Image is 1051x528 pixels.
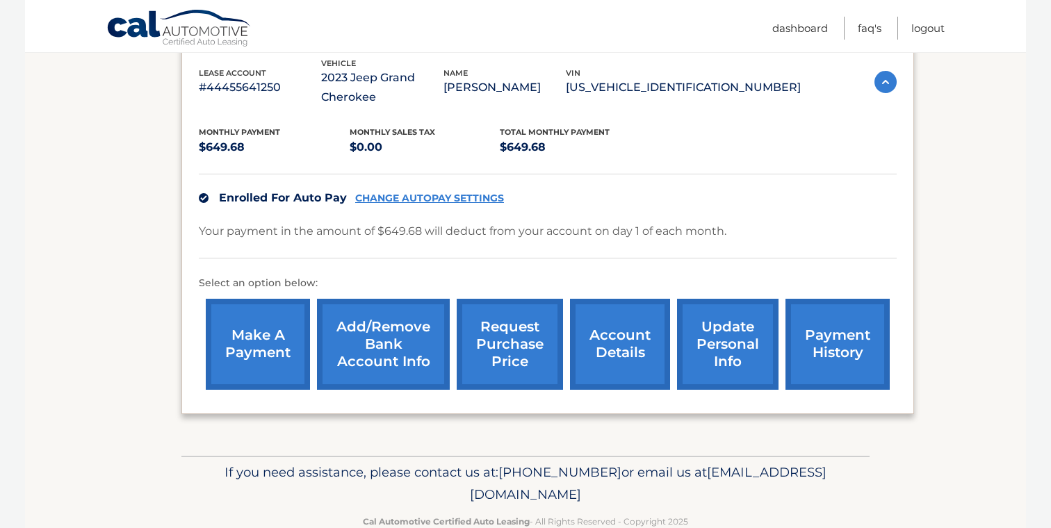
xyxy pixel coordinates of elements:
p: $649.68 [199,138,350,157]
span: [PHONE_NUMBER] [498,464,621,480]
span: vin [566,68,580,78]
a: payment history [785,299,890,390]
p: $649.68 [500,138,651,157]
a: Add/Remove bank account info [317,299,450,390]
p: If you need assistance, please contact us at: or email us at [190,461,861,506]
span: Monthly Payment [199,127,280,137]
span: name [443,68,468,78]
span: Total Monthly Payment [500,127,610,137]
a: request purchase price [457,299,563,390]
a: account details [570,299,670,390]
span: lease account [199,68,266,78]
p: [PERSON_NAME] [443,78,566,97]
p: #44455641250 [199,78,321,97]
a: FAQ's [858,17,881,40]
span: Monthly sales Tax [350,127,435,137]
p: 2023 Jeep Grand Cherokee [321,68,443,107]
a: Dashboard [772,17,828,40]
p: Your payment in the amount of $649.68 will deduct from your account on day 1 of each month. [199,222,726,241]
p: $0.00 [350,138,500,157]
p: Select an option below: [199,275,897,292]
span: Enrolled For Auto Pay [219,191,347,204]
a: Cal Automotive [106,9,252,49]
p: [US_VEHICLE_IDENTIFICATION_NUMBER] [566,78,801,97]
a: Logout [911,17,945,40]
strong: Cal Automotive Certified Auto Leasing [363,516,530,527]
a: CHANGE AUTOPAY SETTINGS [355,192,504,204]
img: check.svg [199,193,209,203]
span: vehicle [321,58,356,68]
img: accordion-active.svg [874,71,897,93]
a: update personal info [677,299,779,390]
a: make a payment [206,299,310,390]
